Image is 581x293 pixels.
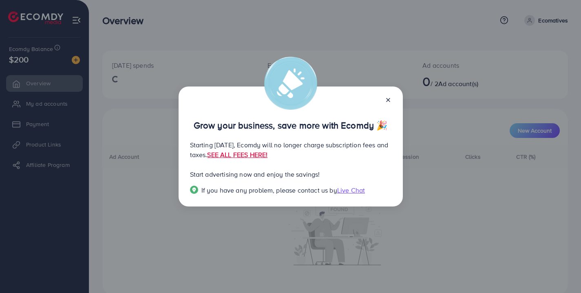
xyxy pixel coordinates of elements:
[190,169,391,179] p: Start advertising now and enjoy the savings!
[190,140,391,160] p: Starting [DATE], Ecomdy will no longer charge subscription fees and taxes.
[190,186,198,194] img: Popup guide
[264,57,317,110] img: alert
[337,186,365,195] span: Live Chat
[207,150,267,159] a: SEE ALL FEES HERE!
[201,186,337,195] span: If you have any problem, please contact us by
[190,120,391,130] p: Grow your business, save more with Ecomdy 🎉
